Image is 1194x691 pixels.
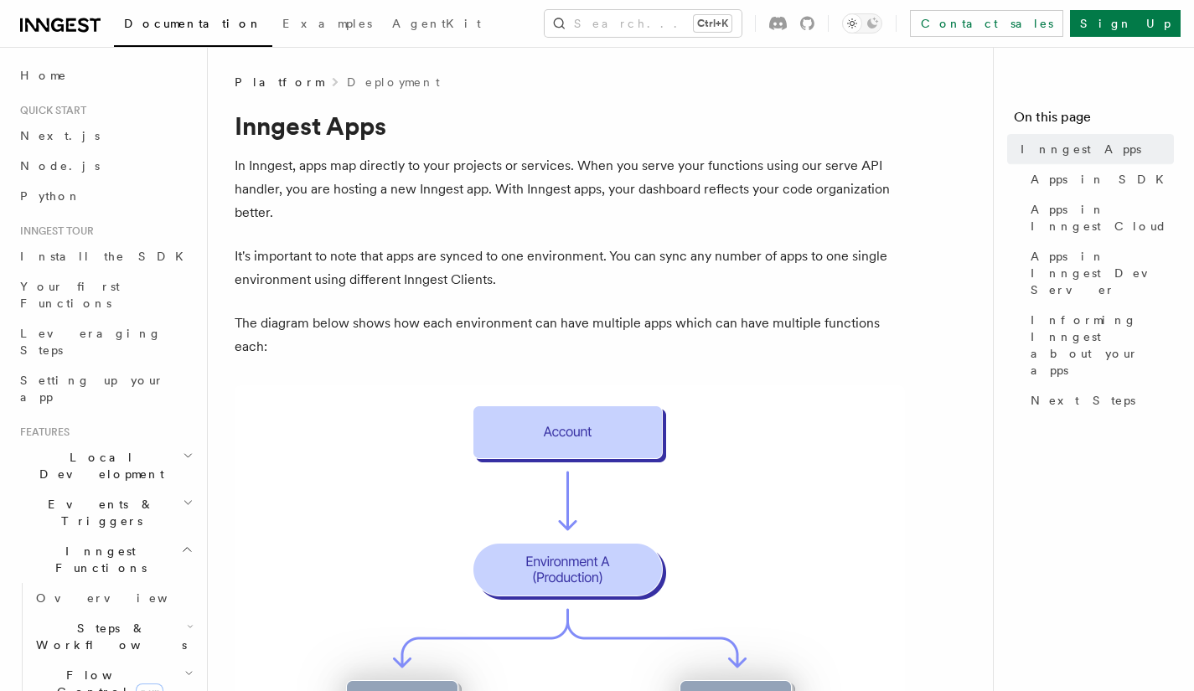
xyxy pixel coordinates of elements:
span: Platform [235,74,323,90]
a: Home [13,60,197,90]
span: Apps in Inngest Cloud [1031,201,1174,235]
span: Next.js [20,129,100,142]
button: Search...Ctrl+K [545,10,742,37]
span: Node.js [20,159,100,173]
a: Examples [272,5,382,45]
span: Home [20,67,67,84]
button: Steps & Workflows [29,613,197,660]
a: Install the SDK [13,241,197,271]
a: Your first Functions [13,271,197,318]
a: AgentKit [382,5,491,45]
span: Documentation [124,17,262,30]
span: Inngest tour [13,224,94,238]
button: Local Development [13,442,197,489]
a: Inngest Apps [1014,134,1174,164]
a: Apps in Inngest Dev Server [1024,241,1174,305]
button: Toggle dark mode [842,13,882,34]
span: Setting up your app [20,374,164,404]
span: Overview [36,591,209,605]
a: Deployment [347,74,440,90]
a: Apps in SDK [1024,164,1174,194]
a: Overview [29,583,197,613]
span: Python [20,189,81,203]
a: Node.js [13,151,197,181]
span: Local Development [13,449,183,482]
button: Inngest Functions [13,536,197,583]
a: Informing Inngest about your apps [1024,305,1174,385]
a: Next Steps [1024,385,1174,415]
h1: Inngest Apps [235,111,905,141]
span: Inngest Apps [1021,141,1141,157]
span: Informing Inngest about your apps [1031,312,1174,379]
span: Inngest Functions [13,543,181,576]
a: Contact sales [910,10,1063,37]
a: Python [13,181,197,211]
span: Events & Triggers [13,496,183,529]
kbd: Ctrl+K [694,15,731,32]
span: Your first Functions [20,280,120,310]
span: Next Steps [1031,392,1135,409]
button: Events & Triggers [13,489,197,536]
a: Apps in Inngest Cloud [1024,194,1174,241]
span: Apps in SDK [1031,171,1174,188]
span: AgentKit [392,17,481,30]
p: The diagram below shows how each environment can have multiple apps which can have multiple funct... [235,312,905,358]
span: Steps & Workflows [29,620,187,653]
span: Features [13,425,70,439]
span: Apps in Inngest Dev Server [1031,248,1174,298]
span: Quick start [13,104,86,117]
a: Leveraging Steps [13,318,197,365]
p: In Inngest, apps map directly to your projects or services. When you serve your functions using o... [235,154,905,224]
a: Documentation [114,5,272,47]
a: Next.js [13,121,197,151]
span: Examples [282,17,372,30]
p: It's important to note that apps are synced to one environment. You can sync any number of apps t... [235,245,905,291]
h4: On this page [1014,107,1174,134]
a: Sign Up [1070,10,1181,37]
a: Setting up your app [13,365,197,412]
span: Install the SDK [20,250,194,263]
span: Leveraging Steps [20,327,162,357]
